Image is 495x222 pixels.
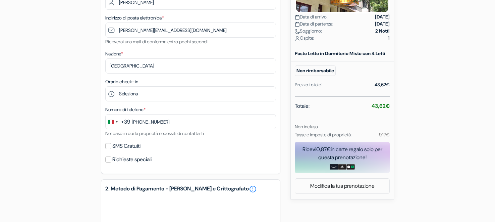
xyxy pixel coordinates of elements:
button: Change country, selected Italy (+39) [106,115,130,129]
small: Riceverai una mail di conferma entro pochi secondi [105,39,208,45]
strong: 43,62€ [372,102,390,109]
img: adidas-card.png [338,164,346,170]
input: Inserisci il tuo indirizzo email [105,23,276,38]
img: calendar.svg [295,22,300,27]
label: Nazione [105,50,123,57]
img: uber-uber-eats-card.png [346,164,355,170]
b: Posto Letto in Dormitorio Misto con 4 Letti [295,50,385,56]
span: Totale: [295,102,310,110]
span: Data di partenza: [295,20,333,28]
span: Ospite: [295,35,314,42]
strong: [DATE] [375,20,390,28]
label: Indirizzo di posta elettronica [105,14,164,21]
small: Nel caso in cui la proprietà necessiti di contattarti [105,130,204,136]
strong: 1 [388,35,390,42]
span: Soggiorno: [295,28,322,35]
div: +39 [121,118,130,126]
img: calendar.svg [295,15,300,20]
a: Modifica la tua prenotazione [295,180,389,192]
span: 0,87€ [316,146,331,153]
small: 9,17€ [379,132,390,138]
span: Data di arrivo: [295,13,328,20]
strong: [DATE] [375,13,390,20]
small: Tasse e imposte di proprietà: [295,132,352,138]
div: Prezzo totale: [295,81,322,88]
strong: 2 Notti [375,28,390,35]
img: user_icon.svg [295,36,300,41]
small: Non incluso [295,124,318,130]
label: SMS Gratuiti [112,141,141,151]
a: error_outline [249,185,257,193]
label: Richieste speciali [112,155,152,164]
input: 312 345 6789 [105,114,276,129]
img: amazon-card-no-text.png [330,164,338,170]
h5: 2. Metodo di Pagamento - [PERSON_NAME] e Crittografato [105,185,276,193]
img: moon.svg [295,29,300,34]
label: Orario check-in [105,78,138,85]
small: Non rimborsabile [295,65,336,76]
div: 43,62€ [375,81,390,88]
div: Ricevi in carte regalo solo per questa prenotazione! [295,145,390,162]
label: Numero di telefono [105,106,146,113]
